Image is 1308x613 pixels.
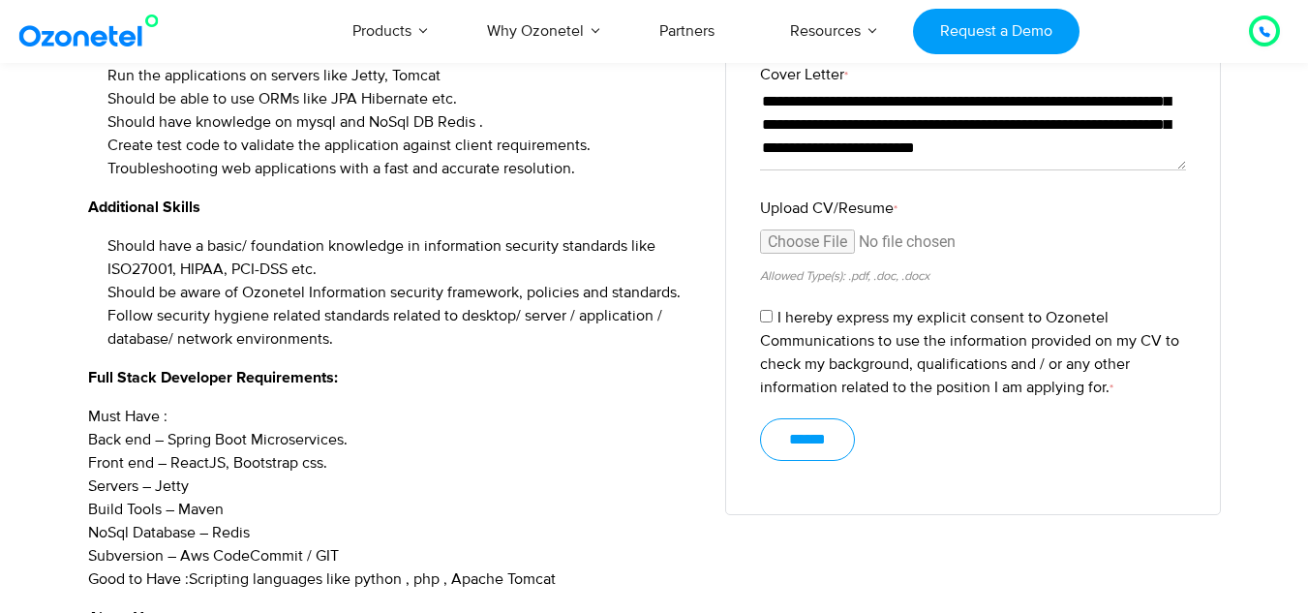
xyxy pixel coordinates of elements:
label: Upload CV/Resume [760,197,1186,220]
li: Should have knowledge on mysql and NoSql DB Redis . [107,110,697,134]
a: Request a Demo [913,9,1079,54]
label: Cover Letter [760,63,1186,86]
li: Create test code to validate the application against client requirements. [107,134,697,157]
label: I hereby express my explicit consent to Ozonetel Communications to use the information provided o... [760,308,1179,397]
li: Should have a basic/ foundation knowledge in information security standards like ISO27001, HIPAA,... [107,234,697,281]
li: Troubleshooting web applications with a fast and accurate resolution. [107,157,697,180]
li: Follow security hygiene related standards related to desktop/ server / application / database/ ne... [107,304,697,351]
li: Should be able to use ORMs like JPA Hibernate etc. [107,87,697,110]
strong: Additional Skills [88,199,200,215]
li: Should be aware of Ozonetel Information security framework, policies and standards. [107,281,697,304]
small: Allowed Type(s): .pdf, .doc, .docx [760,268,929,284]
p: Must Have : Back end – Spring Boot Microservices. Front end – ReactJS, Bootstrap css. Servers – J... [88,405,697,591]
li: Run the applications on servers like Jetty, Tomcat [107,64,697,87]
strong: Full Stack Developer Requirements: [88,370,338,385]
